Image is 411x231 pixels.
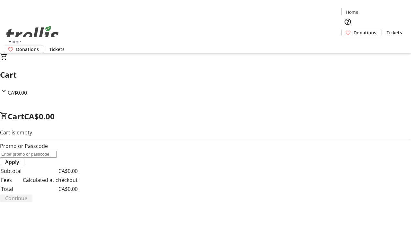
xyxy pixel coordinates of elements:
a: Donations [341,29,381,36]
a: Tickets [381,29,407,36]
button: Cart [341,36,354,49]
td: Total [1,185,22,193]
a: Home [4,38,25,45]
button: Help [341,15,354,28]
span: CA$0.00 [24,111,55,122]
td: Fees [1,176,22,184]
img: Orient E2E Organization gAGAplvE66's Logo [4,19,61,51]
span: Home [8,38,21,45]
td: Subtotal [1,167,22,175]
span: CA$0.00 [8,89,27,96]
span: Donations [16,46,39,53]
td: CA$0.00 [22,167,78,175]
a: Home [342,9,362,15]
span: Tickets [49,46,65,53]
a: Tickets [44,46,70,53]
span: Home [346,9,358,15]
td: CA$0.00 [22,185,78,193]
span: Donations [354,29,376,36]
a: Donations [4,46,44,53]
td: Calculated at checkout [22,176,78,184]
span: Tickets [387,29,402,36]
span: Apply [5,158,19,166]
